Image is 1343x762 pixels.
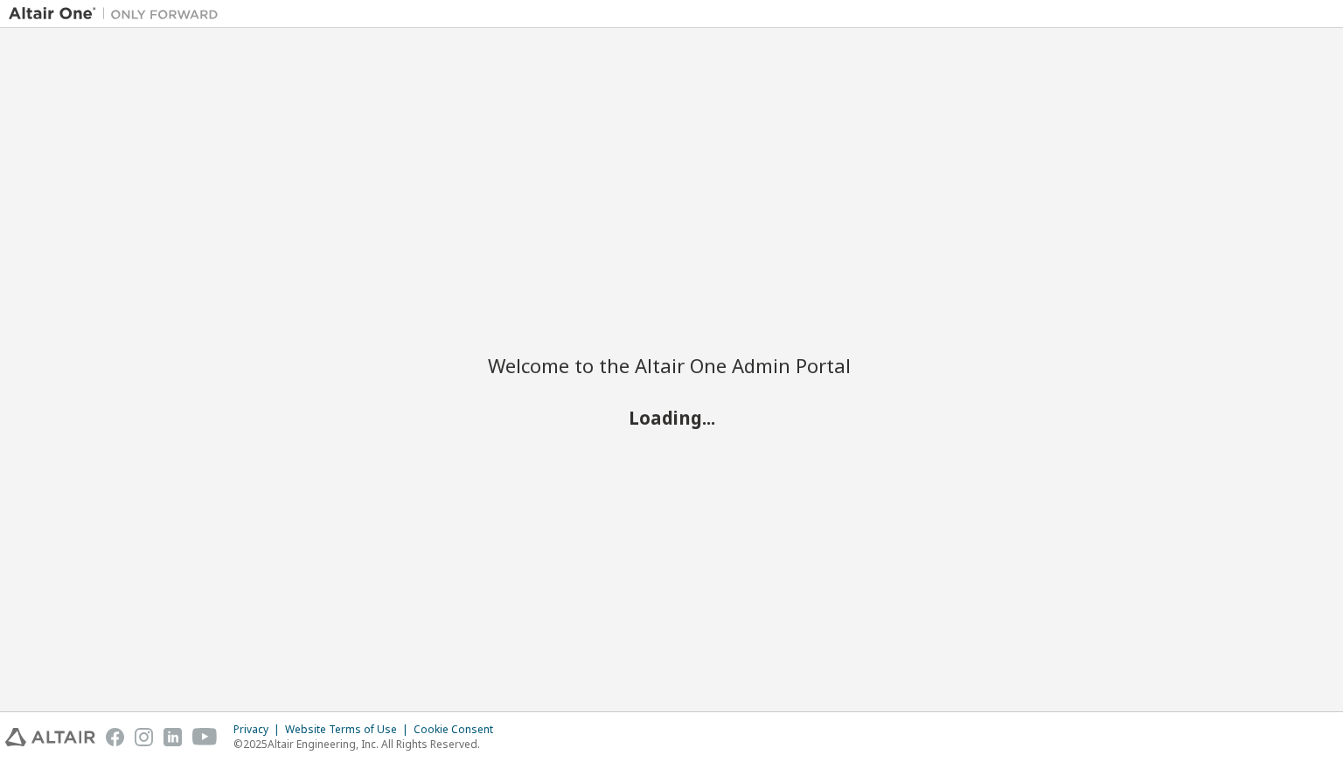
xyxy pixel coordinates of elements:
[285,723,414,737] div: Website Terms of Use
[414,723,504,737] div: Cookie Consent
[164,728,182,746] img: linkedin.svg
[488,353,855,378] h2: Welcome to the Altair One Admin Portal
[488,406,855,429] h2: Loading...
[233,737,504,752] p: © 2025 Altair Engineering, Inc. All Rights Reserved.
[192,728,218,746] img: youtube.svg
[106,728,124,746] img: facebook.svg
[233,723,285,737] div: Privacy
[9,5,227,23] img: Altair One
[5,728,95,746] img: altair_logo.svg
[135,728,153,746] img: instagram.svg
